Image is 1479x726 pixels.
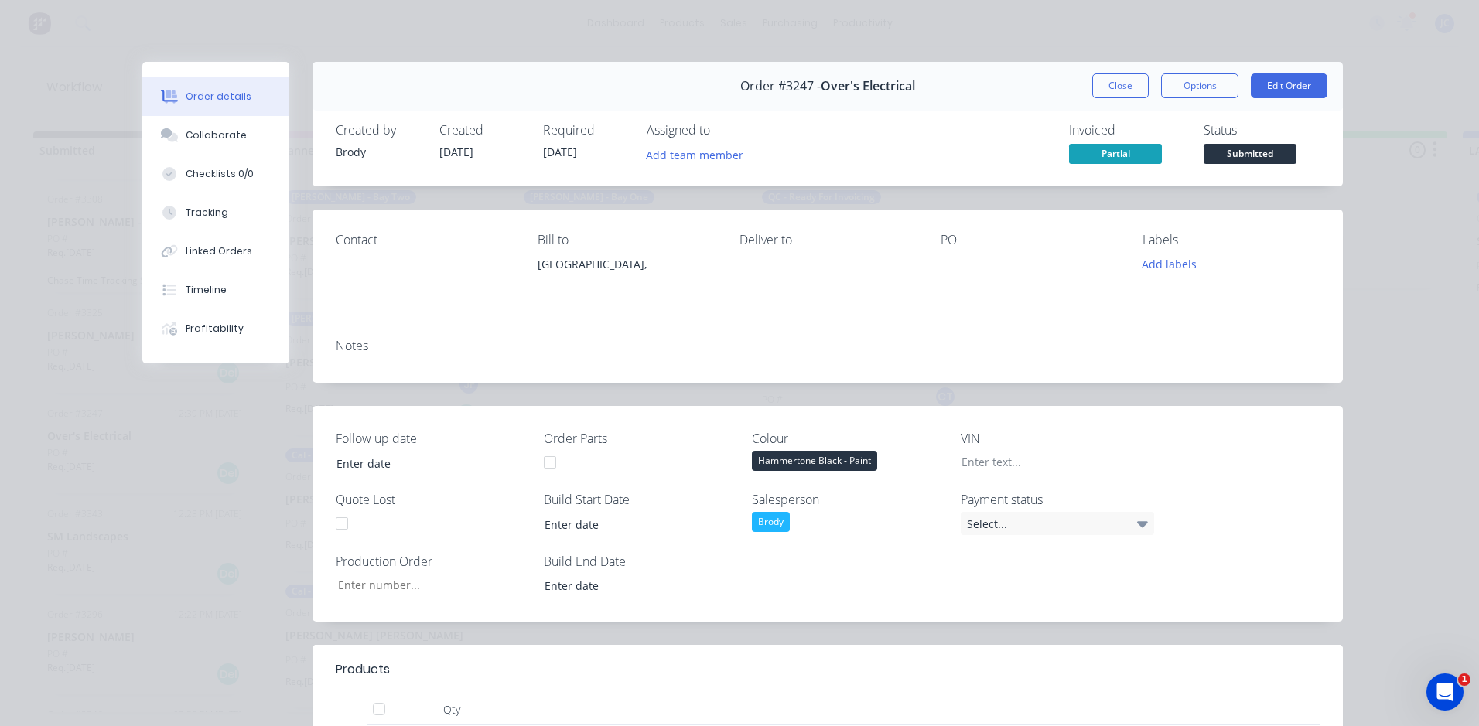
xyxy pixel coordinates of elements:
[1426,673,1464,711] iframe: Intercom live chat
[186,283,227,297] div: Timeline
[740,79,821,94] span: Order #3247 -
[336,490,529,509] label: Quote Lost
[821,79,915,94] span: Over's Electrical
[544,490,737,509] label: Build Start Date
[186,206,228,220] div: Tracking
[1204,144,1296,163] span: Submitted
[961,490,1154,509] label: Payment status
[186,244,252,258] div: Linked Orders
[534,574,726,598] input: Enter date
[1069,123,1185,138] div: Invoiced
[336,144,421,160] div: Brody
[142,271,289,309] button: Timeline
[752,429,945,448] label: Colour
[1143,233,1320,247] div: Labels
[439,145,473,159] span: [DATE]
[941,233,1118,247] div: PO
[336,123,421,138] div: Created by
[142,77,289,116] button: Order details
[186,128,247,142] div: Collaborate
[142,116,289,155] button: Collaborate
[534,513,726,536] input: Enter date
[1161,73,1238,98] button: Options
[961,429,1154,448] label: VIN
[544,552,737,571] label: Build End Date
[1069,144,1162,163] span: Partial
[325,574,529,597] input: Enter number...
[336,552,529,571] label: Production Order
[186,167,254,181] div: Checklists 0/0
[638,144,752,165] button: Add team member
[538,254,715,275] div: [GEOGRAPHIC_DATA],
[543,145,577,159] span: [DATE]
[186,90,251,104] div: Order details
[336,233,513,247] div: Contact
[1204,144,1296,167] button: Submitted
[1458,673,1470,686] span: 1
[544,429,737,448] label: Order Parts
[186,322,244,336] div: Profitability
[1251,73,1327,98] button: Edit Order
[752,451,877,471] div: Hammertone Black - Paint
[142,155,289,193] button: Checklists 0/0
[752,512,790,532] div: Brody
[961,512,1154,535] div: Select...
[647,123,801,138] div: Assigned to
[538,233,715,247] div: Bill to
[142,309,289,348] button: Profitability
[739,233,917,247] div: Deliver to
[543,123,628,138] div: Required
[326,452,518,475] input: Enter date
[647,144,752,165] button: Add team member
[336,339,1320,353] div: Notes
[142,232,289,271] button: Linked Orders
[538,254,715,303] div: [GEOGRAPHIC_DATA],
[142,193,289,232] button: Tracking
[1204,123,1320,138] div: Status
[1092,73,1149,98] button: Close
[405,694,498,725] div: Qty
[336,660,390,679] div: Products
[439,123,524,138] div: Created
[336,429,529,448] label: Follow up date
[1134,254,1205,274] button: Add labels
[752,490,945,509] label: Salesperson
